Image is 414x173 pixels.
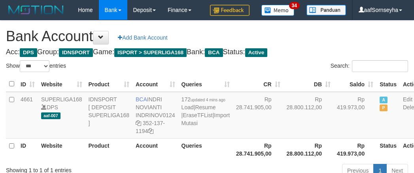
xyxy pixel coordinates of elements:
span: DPS [20,48,37,57]
a: Copy INDRINOV0124 to clipboard [136,120,141,126]
a: Copy 3521371194 to clipboard [148,128,153,134]
th: Rp 419.973,00 [334,138,376,161]
img: MOTION_logo.png [6,4,66,16]
th: Saldo: activate to sort column ascending [334,76,376,92]
td: INDRI NOVIANTI 352-137-1194 [132,92,178,139]
td: IDNSPORT [ DEPOSIT SUPERLIGA168 ] [85,92,133,139]
th: Account [132,138,178,161]
span: IDNSPORT [59,48,93,57]
th: Rp 28.741.905,00 [233,138,284,161]
th: Product [85,138,133,161]
th: Queries: activate to sort column ascending [178,76,233,92]
th: ID: activate to sort column ascending [17,76,38,92]
span: 34 [289,2,300,9]
a: Edit [403,96,412,103]
td: 4661 [17,92,38,139]
td: Rp 28.741.905,00 [233,92,284,139]
h4: Acc: Group: Game: Bank: Status: [6,48,408,56]
span: Active [380,97,388,103]
a: Load [181,104,194,110]
h1: Bank Account [6,29,408,44]
a: INDRINOV0124 [136,112,175,118]
th: Status [376,138,400,161]
td: Rp 419.973,00 [334,92,376,139]
select: Showentries [20,60,49,72]
span: updated 4 mins ago [191,98,225,102]
a: EraseTFList [183,112,212,118]
a: Import Mutasi [181,112,230,126]
img: Feedback.jpg [210,5,250,16]
img: Button%20Memo.svg [261,5,295,16]
span: | | | [181,96,230,126]
span: 172 [181,96,225,103]
th: CR: activate to sort column ascending [233,76,284,92]
th: Status [376,76,400,92]
label: Show entries [6,60,66,72]
td: Rp 28.800.112,00 [284,92,334,139]
span: aaf-007 [41,112,60,119]
th: Account: activate to sort column ascending [132,76,178,92]
th: Rp 28.800.112,00 [284,138,334,161]
a: Add Bank Account [113,31,172,44]
th: Website [38,138,85,161]
a: Resume [195,104,216,110]
img: panduan.png [306,5,346,15]
th: Queries [178,138,233,161]
a: SUPERLIGA168 [41,96,82,103]
span: Active [245,48,268,57]
span: Paused [380,105,388,111]
span: BCA [205,48,223,57]
th: DB: activate to sort column ascending [284,76,334,92]
th: Product: activate to sort column ascending [85,76,133,92]
span: ISPORT > SUPERLIGA168 [114,48,187,57]
th: ID [17,138,38,161]
span: BCA [136,96,147,103]
label: Search: [331,60,408,72]
td: DPS [38,92,85,139]
th: Website: activate to sort column ascending [38,76,85,92]
input: Search: [352,60,408,72]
